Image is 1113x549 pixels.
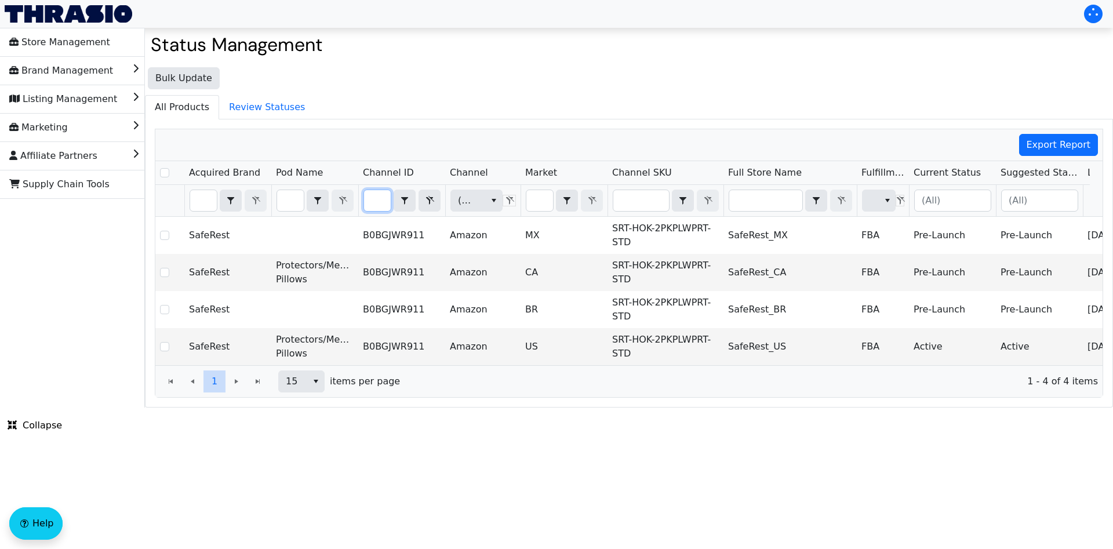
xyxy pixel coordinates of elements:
[203,370,225,392] button: Page 1
[330,375,400,388] span: items per page
[364,190,391,211] input: Filter
[526,190,553,211] input: Filter
[276,166,323,180] span: Pod Name
[445,217,521,254] td: Amazon
[307,190,328,211] button: select
[184,328,271,365] td: SafeRest
[1019,134,1099,156] button: Export Report
[608,254,723,291] td: SRT-HOK-2PKPLWPRT-STD
[160,231,169,240] input: Select Row
[9,61,113,80] span: Brand Management
[521,291,608,328] td: BR
[805,190,827,212] span: Choose Operator
[155,365,1103,397] div: Page 1 of 1
[857,254,909,291] td: FBA
[723,328,857,365] td: SafeRest_US
[857,328,909,365] td: FBA
[160,268,169,277] input: Select Row
[358,254,445,291] td: B0BGJWR911
[915,190,991,211] input: (All)
[450,166,488,180] span: Channel
[723,185,857,217] th: Filter
[723,217,857,254] td: SafeRest_MX
[184,291,271,328] td: SafeRest
[184,217,271,254] td: SafeRest
[996,254,1083,291] td: Pre-Launch
[363,166,414,180] span: Channel ID
[394,190,415,211] button: select
[445,291,521,328] td: Amazon
[1002,190,1078,211] input: (All)
[32,517,53,530] span: Help
[9,507,63,540] button: Help floatingactionbutton
[151,34,1107,56] h2: Status Management
[879,190,896,211] button: select
[277,190,304,211] input: Filter
[394,190,416,212] span: Choose Operator
[909,185,996,217] th: Filter
[909,328,996,365] td: Active
[909,254,996,291] td: Pre-Launch
[189,166,260,180] span: Acquired Brand
[9,90,117,108] span: Listing Management
[728,166,802,180] span: Full Store Name
[271,328,358,365] td: Protectors/Medical Pillows
[723,254,857,291] td: SafeRest_CA
[9,175,110,194] span: Supply Chain Tools
[458,194,476,208] span: (All)
[9,118,68,137] span: Marketing
[5,5,132,23] img: Thrasio Logo
[307,371,324,392] button: select
[190,190,217,211] input: Filter
[556,190,577,211] button: select
[857,291,909,328] td: FBA
[212,375,217,388] span: 1
[857,217,909,254] td: FBA
[672,190,694,212] span: Choose Operator
[723,291,857,328] td: SafeRest_BR
[184,254,271,291] td: SafeRest
[612,166,672,180] span: Channel SKU
[1001,166,1078,180] span: Suggested Status
[996,328,1083,365] td: Active
[608,291,723,328] td: SRT-HOK-2PKPLWPRT-STD
[1027,138,1091,152] span: Export Report
[358,328,445,365] td: B0BGJWR911
[220,190,241,211] button: select
[271,254,358,291] td: Protectors/Medical Pillows
[857,185,909,217] th: Filter
[220,190,242,212] span: Choose Operator
[672,190,693,211] button: select
[914,166,981,180] span: Current Status
[155,71,212,85] span: Bulk Update
[8,419,62,432] span: Collapse
[861,166,904,180] span: Fulfillment
[307,190,329,212] span: Choose Operator
[146,96,219,119] span: All Products
[220,96,314,119] span: Review Statuses
[358,217,445,254] td: B0BGJWR911
[9,147,97,165] span: Affiliate Partners
[525,166,557,180] span: Market
[358,185,445,217] th: Filter
[271,185,358,217] th: Filter
[160,305,169,314] input: Select Row
[996,291,1083,328] td: Pre-Launch
[996,185,1083,217] th: Filter
[806,190,827,211] button: select
[148,67,220,89] button: Bulk Update
[909,291,996,328] td: Pre-Launch
[485,190,502,211] button: select
[521,254,608,291] td: CA
[996,217,1083,254] td: Pre-Launch
[286,375,300,388] span: 15
[521,328,608,365] td: US
[613,190,669,211] input: Filter
[445,185,521,217] th: Filter
[160,342,169,351] input: Select Row
[445,254,521,291] td: Amazon
[729,190,802,211] input: Filter
[184,185,271,217] th: Filter
[608,185,723,217] th: Filter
